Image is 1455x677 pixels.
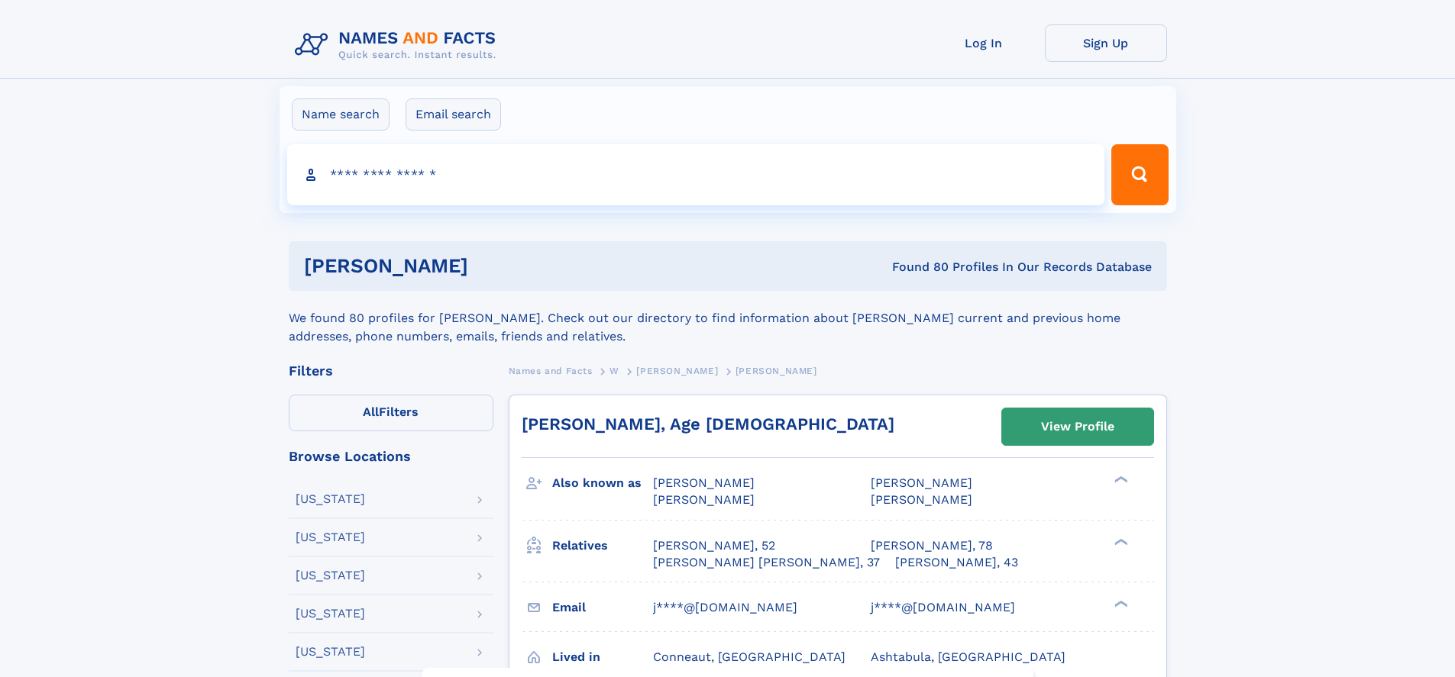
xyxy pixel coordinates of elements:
div: ❯ [1111,475,1129,485]
h3: Email [552,595,653,621]
a: W [609,361,619,380]
button: Search Button [1111,144,1168,205]
a: [PERSON_NAME] [636,361,718,380]
a: [PERSON_NAME], Age [DEMOGRAPHIC_DATA] [522,414,894,434]
span: W [609,366,619,376]
div: Browse Locations [289,450,493,463]
a: [PERSON_NAME], 78 [871,537,993,554]
div: ❯ [1111,537,1129,546]
span: [PERSON_NAME] [653,492,755,507]
label: Filters [289,395,493,431]
div: [US_STATE] [296,608,365,620]
span: All [363,405,379,419]
div: View Profile [1041,409,1114,444]
div: We found 80 profiles for [PERSON_NAME]. Check out our directory to find information about [PERSON... [289,291,1167,346]
input: search input [287,144,1105,205]
div: [US_STATE] [296,646,365,658]
h1: [PERSON_NAME] [304,256,681,276]
a: Names and Facts [509,361,593,380]
h3: Also known as [552,470,653,496]
a: [PERSON_NAME], 52 [653,537,775,554]
div: Filters [289,364,493,378]
h3: Relatives [552,533,653,559]
div: [US_STATE] [296,493,365,505]
div: [US_STATE] [296,569,365,582]
label: Email search [406,98,501,131]
h3: Lived in [552,644,653,670]
span: [PERSON_NAME] [636,366,718,376]
span: [PERSON_NAME] [736,366,817,376]
img: Logo Names and Facts [289,24,509,66]
span: Ashtabula, [GEOGRAPHIC_DATA] [871,650,1065,664]
div: ❯ [1111,598,1129,608]
span: [PERSON_NAME] [871,492,972,507]
span: Conneaut, [GEOGRAPHIC_DATA] [653,650,846,664]
a: [PERSON_NAME] [PERSON_NAME], 37 [653,554,880,571]
a: Sign Up [1045,24,1167,62]
a: View Profile [1002,408,1153,445]
span: [PERSON_NAME] [871,476,972,490]
div: [US_STATE] [296,531,365,543]
a: [PERSON_NAME], 43 [895,554,1018,571]
div: Found 80 Profiles In Our Records Database [680,259,1152,276]
span: [PERSON_NAME] [653,476,755,490]
a: Log In [923,24,1045,62]
label: Name search [292,98,390,131]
